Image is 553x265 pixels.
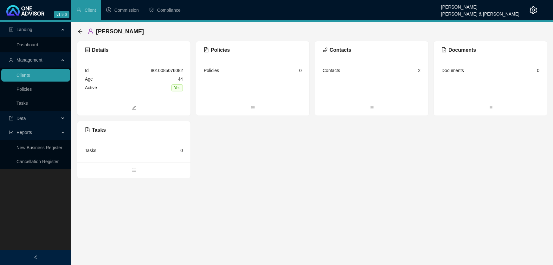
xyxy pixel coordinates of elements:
span: bars [315,105,428,112]
div: 8010085076082 [151,67,183,74]
span: profile [9,27,13,32]
img: 2df55531c6924b55f21c4cf5d4484680-logo-light.svg [6,5,44,16]
div: Contacts [323,67,340,74]
span: bars [196,105,309,112]
span: Commission [114,8,139,13]
span: arrow-left [78,29,83,34]
span: 44 [178,76,183,82]
span: left [34,255,38,260]
span: user [76,7,81,12]
span: v1.9.6 [54,11,69,18]
div: [PERSON_NAME] [441,2,519,9]
span: profile [85,47,90,52]
span: Management [16,57,42,63]
div: Age [85,76,93,83]
span: line-chart [9,130,13,135]
div: Tasks [85,147,96,154]
span: file-pdf [85,127,90,132]
div: 0 [537,67,539,74]
span: edit [77,105,190,112]
span: Compliance [157,8,181,13]
span: Reports [16,130,32,135]
span: Data [16,116,26,121]
span: safety [149,7,154,12]
span: setting [530,6,537,14]
span: phone [323,47,328,52]
div: Documents [441,67,464,74]
span: bars [434,105,547,112]
a: Tasks [16,101,28,106]
div: 0 [180,147,183,154]
a: Policies [16,87,32,92]
span: Client [85,8,96,13]
span: import [9,116,13,121]
span: Landing [16,27,32,32]
span: user [88,28,93,34]
a: New Business Register [16,145,62,150]
span: bars [77,167,190,174]
span: [PERSON_NAME] [96,28,144,35]
span: user [9,58,13,62]
div: [PERSON_NAME] & [PERSON_NAME] [441,9,519,16]
span: Contacts [323,47,351,53]
div: 2 [418,67,421,74]
div: 0 [299,67,302,74]
div: Id [85,67,89,74]
span: Tasks [85,127,106,133]
div: Active [85,84,97,91]
span: Documents [441,47,476,53]
span: Details [85,47,108,53]
span: file-text [204,47,209,52]
span: file-pdf [441,47,447,52]
span: Yes [171,84,183,91]
span: dollar [106,7,111,12]
a: Dashboard [16,42,38,47]
span: Policies [204,47,230,53]
div: Policies [204,67,219,74]
a: Clients [16,73,30,78]
a: Cancellation Register [16,159,59,164]
div: back [78,29,83,34]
